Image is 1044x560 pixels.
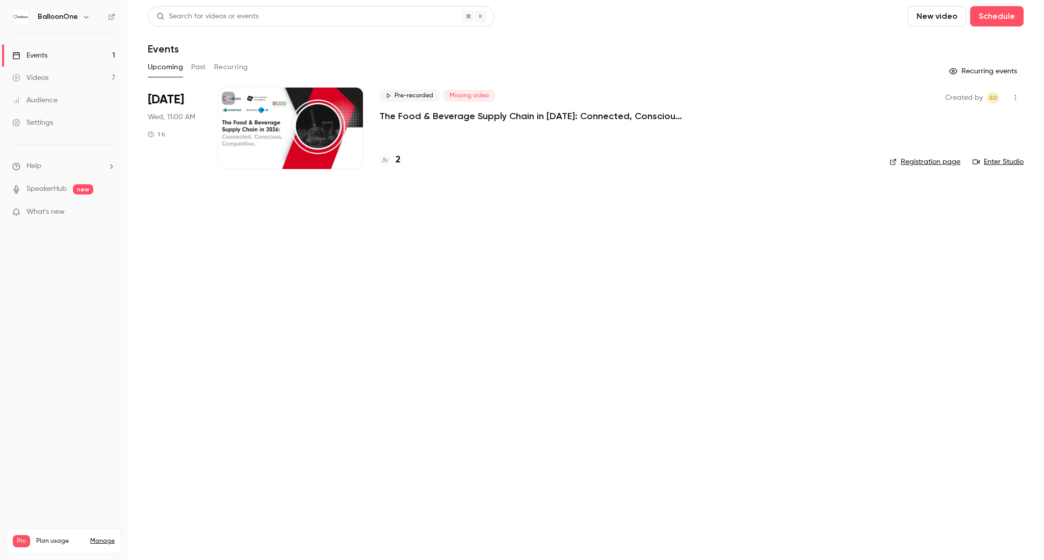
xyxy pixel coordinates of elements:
h4: 2 [396,153,401,167]
div: Settings [12,118,53,128]
span: Help [27,161,41,172]
div: Oct 29 Wed, 11:00 AM (Europe/London) [148,88,201,169]
a: Registration page [890,157,960,167]
button: Recurring events [945,63,1024,79]
h6: BalloonOne [38,12,78,22]
span: SD [989,92,998,104]
a: SpeakerHub [27,184,67,194]
div: Events [12,50,47,61]
span: Sitara Duggal [987,92,999,104]
a: Enter Studio [973,157,1024,167]
a: Manage [90,537,115,545]
button: Recurring [214,59,248,75]
div: 1 h [148,130,165,138]
span: What's new [27,207,65,217]
span: Wed, 11:00 AM [148,112,195,122]
div: Videos [12,73,48,83]
span: Plan usage [36,537,84,545]
button: Past [191,59,206,75]
h1: Events [148,43,179,55]
a: The Food & Beverage Supply Chain in [DATE]: Connected, Conscious, Competitive. [379,110,685,122]
div: Search for videos or events [156,11,258,22]
span: Pro [13,535,30,547]
span: new [73,184,93,194]
span: [DATE] [148,92,184,108]
button: Upcoming [148,59,183,75]
span: Missing video [443,90,495,102]
span: Pre-recorded [379,90,439,102]
img: BalloonOne [13,9,29,25]
span: Created by [945,92,983,104]
button: New video [908,6,966,26]
button: Schedule [970,6,1024,26]
div: Audience [12,95,58,105]
li: help-dropdown-opener [12,161,115,172]
a: 2 [379,153,401,167]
